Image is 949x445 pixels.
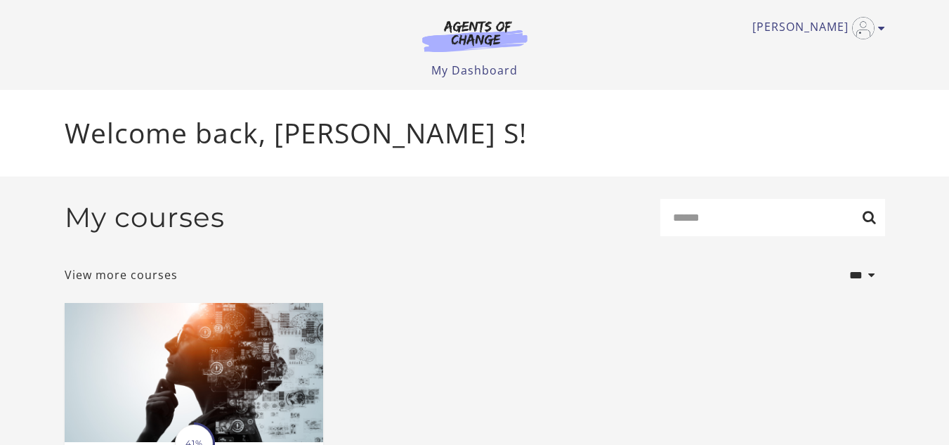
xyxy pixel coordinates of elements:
[65,201,225,234] h2: My courses
[752,17,878,39] a: Toggle menu
[407,20,542,52] img: Agents of Change Logo
[65,266,178,283] a: View more courses
[65,112,885,154] p: Welcome back, [PERSON_NAME] S!
[431,63,518,78] a: My Dashboard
